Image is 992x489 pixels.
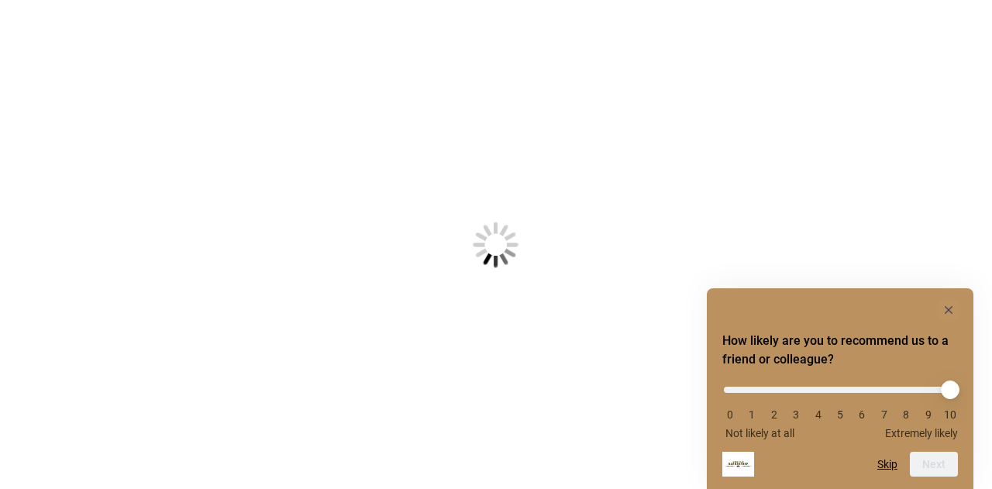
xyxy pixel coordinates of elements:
li: 4 [811,408,826,421]
li: 0 [722,408,738,421]
div: How likely are you to recommend us to a friend or colleague? Select an option from 0 to 10, with ... [722,301,958,477]
li: 10 [942,408,958,421]
button: Next question [910,452,958,477]
div: How likely are you to recommend us to a friend or colleague? Select an option from 0 to 10, with ... [722,375,958,439]
li: 1 [744,408,759,421]
span: Extremely likely [885,427,958,439]
li: 5 [832,408,848,421]
span: Not likely at all [725,427,794,439]
li: 3 [788,408,804,421]
li: 9 [921,408,936,421]
li: 6 [854,408,870,421]
li: 8 [898,408,914,421]
h2: How likely are you to recommend us to a friend or colleague? Select an option from 0 to 10, with ... [722,332,958,369]
button: Skip [877,458,897,470]
img: Loading [397,146,595,344]
button: Hide survey [939,301,958,319]
li: 7 [877,408,892,421]
li: 2 [766,408,782,421]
